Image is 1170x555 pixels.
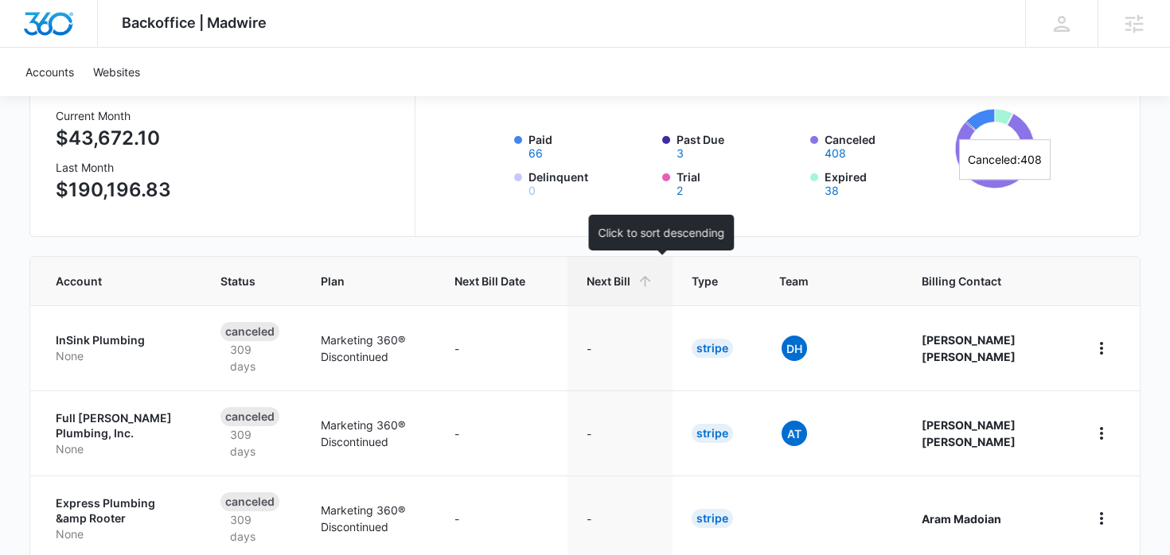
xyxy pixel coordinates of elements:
a: Websites [84,48,150,96]
button: home [1089,421,1114,446]
span: Next Bill Date [454,273,525,289]
div: Click to sort descending [589,215,735,250]
p: None [56,348,182,364]
p: Express Plumbing &amp Rooter [56,495,182,526]
td: - [435,305,567,390]
h3: Last Month [56,159,171,176]
td: - [567,390,673,475]
span: Team [779,273,860,289]
span: Type [692,273,718,289]
p: 309 days [220,426,283,460]
p: Full [PERSON_NAME] Plumbing, Inc. [56,410,182,441]
a: Full [PERSON_NAME] Plumbing, Inc.None [56,410,182,457]
p: 309 days [220,341,283,375]
label: Past Due [677,131,801,159]
div: Stripe [692,509,733,528]
div: Canceled [220,492,279,511]
td: - [435,390,567,475]
p: Marketing 360® Discontinued [321,502,416,535]
span: At [782,421,807,446]
p: $190,196.83 [56,176,171,204]
button: home [1089,336,1114,361]
label: Trial [677,169,801,196]
tspan: 517 [982,139,1008,158]
a: InSink PlumbingNone [56,332,182,363]
button: Expired [825,185,839,196]
span: Billing Contact [922,273,1051,289]
strong: [PERSON_NAME] [PERSON_NAME] [922,418,1016,448]
span: Next Bill [587,273,630,289]
span: Account [56,273,159,289]
button: Trial [677,185,683,196]
p: InSink Plumbing [56,332,182,348]
div: Canceled [220,407,279,426]
span: Plan [321,273,416,289]
span: Backoffice | Madwire [122,14,267,31]
span: DH [782,336,807,361]
span: Status [220,273,259,289]
p: $43,672.10 [56,124,171,153]
button: Past Due [677,148,684,159]
a: Express Plumbing &amp RooterNone [56,495,182,542]
p: 309 days [220,511,283,545]
button: Canceled [825,148,846,159]
div: Canceled [220,322,279,341]
label: Paid [528,131,653,159]
button: Paid [528,148,543,159]
label: Expired [825,169,949,196]
strong: Aram Madoian [922,512,1001,526]
div: Stripe [692,339,733,358]
a: Accounts [16,48,84,96]
p: None [56,441,182,457]
label: Canceled [825,131,949,159]
button: home [1089,506,1114,531]
strong: [PERSON_NAME] [PERSON_NAME] [922,333,1016,363]
label: Delinquent [528,169,653,196]
div: Stripe [692,424,733,443]
h3: Current Month [56,107,171,124]
td: - [567,305,673,390]
p: Marketing 360® Discontinued [321,332,416,365]
p: Marketing 360® Discontinued [321,417,416,450]
p: None [56,526,182,542]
